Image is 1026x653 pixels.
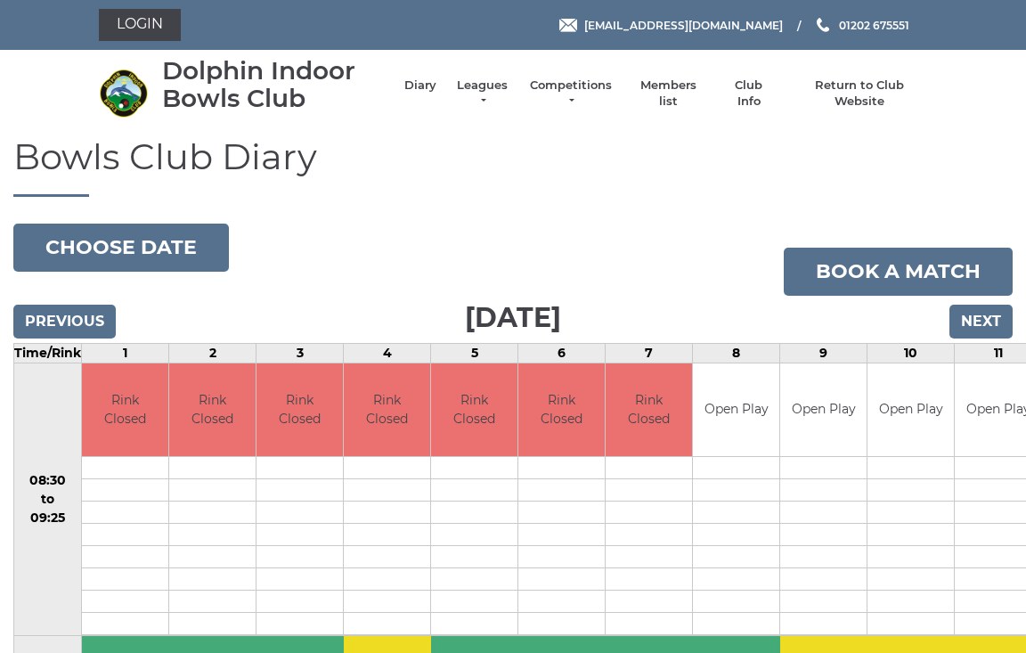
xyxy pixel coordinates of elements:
[256,363,343,457] td: Rink Closed
[559,19,577,32] img: Email
[780,343,867,363] td: 9
[431,363,517,457] td: Rink Closed
[404,78,436,94] a: Diary
[99,69,148,118] img: Dolphin Indoor Bowls Club
[13,305,116,339] input: Previous
[82,343,169,363] td: 1
[780,363,867,457] td: Open Play
[518,343,606,363] td: 6
[169,343,256,363] td: 2
[13,224,229,272] button: Choose date
[13,137,1013,197] h1: Bowls Club Diary
[14,363,82,636] td: 08:30 to 09:25
[454,78,510,110] a: Leagues
[867,363,954,457] td: Open Play
[693,343,780,363] td: 8
[784,248,1013,296] a: Book a match
[606,363,692,457] td: Rink Closed
[344,363,430,457] td: Rink Closed
[169,363,256,457] td: Rink Closed
[431,343,518,363] td: 5
[256,343,344,363] td: 3
[814,17,909,34] a: Phone us 01202 675551
[99,9,181,41] a: Login
[606,343,693,363] td: 7
[631,78,704,110] a: Members list
[344,343,431,363] td: 4
[693,363,779,457] td: Open Play
[793,78,927,110] a: Return to Club Website
[723,78,775,110] a: Club Info
[584,18,783,31] span: [EMAIL_ADDRESS][DOMAIN_NAME]
[82,363,168,457] td: Rink Closed
[162,57,387,112] div: Dolphin Indoor Bowls Club
[867,343,955,363] td: 10
[528,78,614,110] a: Competitions
[817,18,829,32] img: Phone us
[518,363,605,457] td: Rink Closed
[14,343,82,363] td: Time/Rink
[949,305,1013,339] input: Next
[559,17,783,34] a: Email [EMAIL_ADDRESS][DOMAIN_NAME]
[839,18,909,31] span: 01202 675551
